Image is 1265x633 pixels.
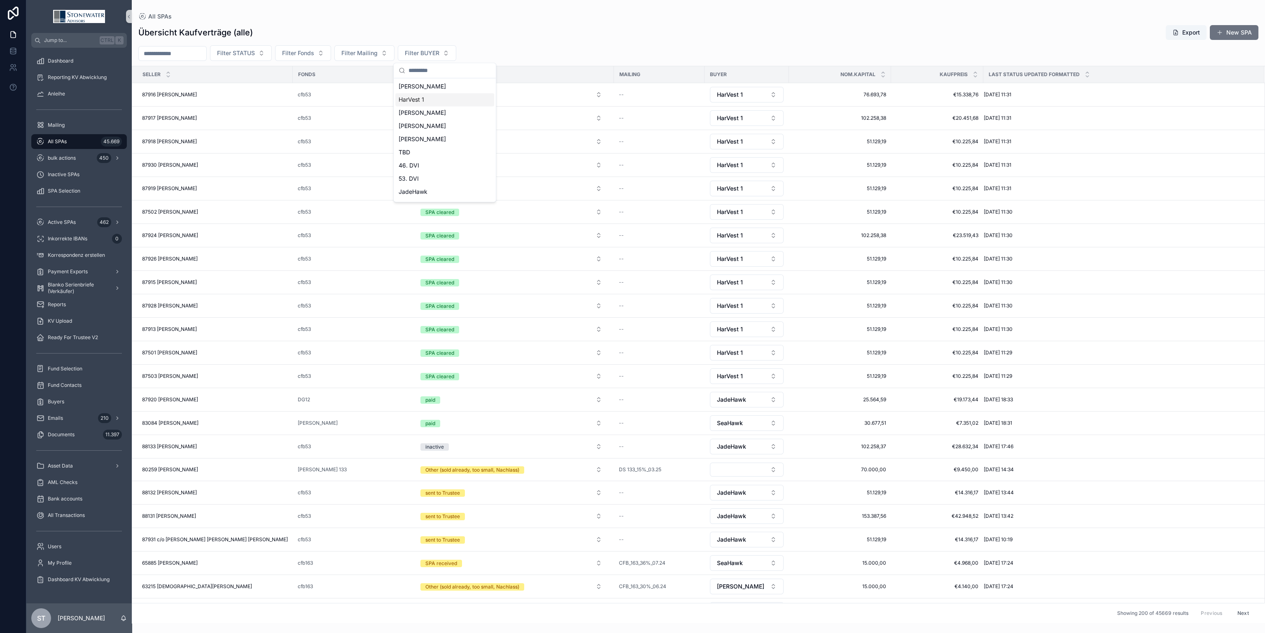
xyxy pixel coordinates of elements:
span: €15.338,76 [896,91,978,98]
a: [DATE] 11:29 [984,349,1254,356]
span: Jump to... [44,37,96,44]
span: 87928 [PERSON_NAME] [142,303,198,309]
button: Export [1166,25,1207,40]
span: -- [619,279,624,286]
span: TBD [399,148,410,156]
a: Select Button [710,251,784,267]
span: HarVest 1 [717,91,743,99]
a: 51.129,19 [794,185,886,192]
a: Select Button [710,344,784,361]
a: 87503 [PERSON_NAME] [142,373,288,379]
a: 51.129,19 [794,279,886,286]
span: Active SPAs [48,219,76,226]
span: [DATE] 11:31 [984,138,1011,145]
span: Fund Selection [48,365,82,372]
img: App logo [53,10,105,23]
button: Select Button [710,228,784,243]
button: Select Button [210,45,272,61]
span: 87919 [PERSON_NAME] [142,185,197,192]
a: All SPAs [138,12,172,21]
a: cfb53 [298,185,311,192]
div: SPA cleared [425,349,454,357]
a: €10.225,84 [896,162,978,168]
button: Select Button [414,158,609,172]
div: Suggestions [394,78,496,202]
span: HarVest 1 [717,278,743,286]
span: [DATE] 11:30 [984,279,1013,286]
a: Select Button [413,110,609,126]
a: 87930 [PERSON_NAME] [142,162,288,168]
span: HarVest 1 [717,114,743,122]
button: Select Button [414,205,609,219]
button: Select Button [414,111,609,126]
a: [DATE] 11:30 [984,232,1254,239]
span: -- [619,185,624,192]
a: All SPAs45.669 [31,134,127,149]
span: HarVest 1 [717,349,743,357]
span: Anleihe [48,91,65,97]
span: [PERSON_NAME] [399,122,446,130]
a: cfb53 [298,138,311,145]
span: -- [619,138,624,145]
a: 102.258,38 [794,232,886,239]
span: 51.129,19 [794,326,886,333]
button: Select Button [710,298,784,314]
span: -- [619,256,624,262]
a: cfb53 [298,349,404,356]
span: [DATE] 11:31 [984,115,1011,121]
a: cfb53 [298,232,404,239]
button: Select Button [414,228,609,243]
a: SPA Selection [31,184,127,198]
span: 51.129,19 [794,209,886,215]
a: 87924 [PERSON_NAME] [142,232,288,239]
a: 51.129,19 [794,303,886,309]
span: cfb53 [298,349,311,356]
span: HarVest 1 [399,95,424,104]
span: 87924 [PERSON_NAME] [142,232,198,239]
a: €20.451,68 [896,115,978,121]
a: New SPA [1210,25,1258,40]
span: Mailing [48,122,65,128]
button: Select Button [710,181,784,196]
a: Select Button [413,368,609,384]
a: Korrespondenz erstellen [31,248,127,263]
span: 87913 [PERSON_NAME] [142,326,197,333]
span: Reports [48,301,66,308]
span: [DATE] 11:30 [984,256,1013,262]
a: Select Button [710,227,784,244]
span: [DATE] 11:31 [984,162,1011,168]
button: Select Button [710,321,784,337]
span: [DATE] 11:31 [984,91,1011,98]
button: Select Button [414,322,609,337]
a: -- [619,115,700,121]
a: -- [619,91,700,98]
a: cfb53 [298,209,311,215]
span: -- [619,326,624,333]
button: Select Button [710,275,784,290]
a: €10.225,84 [896,326,978,333]
a: cfb53 [298,279,311,286]
div: SPA cleared [425,279,454,286]
a: €10.225,84 [896,138,978,145]
span: HarVest 1 [717,184,743,193]
div: 0 [112,234,122,244]
span: €10.225,84 [896,185,978,192]
a: cfb53 [298,279,404,286]
a: 87917 [PERSON_NAME] [142,115,288,121]
span: Inactive SPAs [48,171,79,178]
a: Reporting KV Abwicklung [31,70,127,85]
button: Select Button [710,110,784,126]
a: 87502 [PERSON_NAME] [142,209,288,215]
a: 76.693,78 [794,91,886,98]
a: Active SPAs462 [31,215,127,230]
div: 450 [97,153,111,163]
a: Payment Exports [31,264,127,279]
a: [DATE] 11:31 [984,115,1254,121]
